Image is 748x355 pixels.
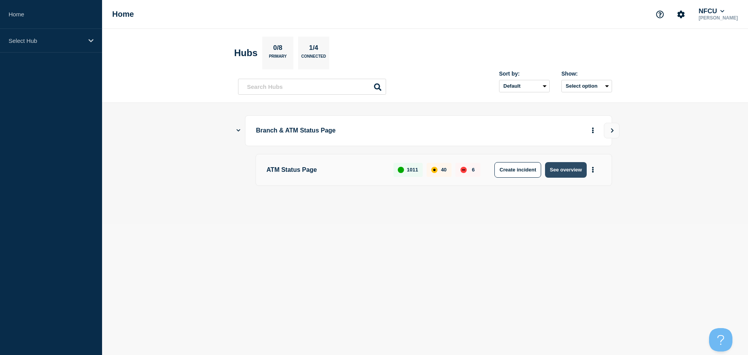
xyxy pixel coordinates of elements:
[234,48,258,58] h2: Hubs
[269,54,287,62] p: Primary
[588,124,598,138] button: More actions
[301,54,326,62] p: Connected
[697,7,726,15] button: NFCU
[673,6,689,23] button: Account settings
[9,37,83,44] p: Select Hub
[499,80,550,92] select: Sort by
[709,328,732,351] iframe: Help Scout Beacon - Open
[494,162,541,178] button: Create incident
[561,71,612,77] div: Show:
[238,79,386,95] input: Search Hubs
[697,15,739,21] p: [PERSON_NAME]
[652,6,668,23] button: Support
[256,124,471,138] p: Branch & ATM Status Page
[236,128,240,134] button: Show Connected Hubs
[545,162,586,178] button: See overview
[431,167,438,173] div: affected
[460,167,467,173] div: down
[306,44,321,54] p: 1/4
[472,167,475,173] p: 6
[407,167,418,173] p: 1011
[398,167,404,173] div: up
[604,123,619,138] button: View
[441,167,446,173] p: 40
[270,44,286,54] p: 0/8
[561,80,612,92] button: Select option
[112,10,134,19] h1: Home
[266,162,385,178] p: ATM Status Page
[499,71,550,77] div: Sort by:
[588,162,598,177] button: More actions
